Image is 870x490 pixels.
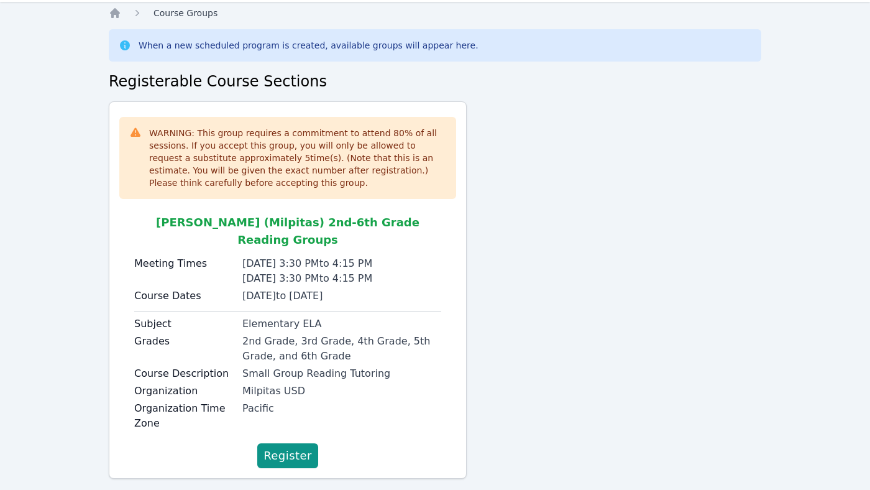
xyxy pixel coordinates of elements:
[242,384,441,399] div: Milpitas USD
[149,127,446,189] div: WARNING: This group requires a commitment to attend 80 % of all sessions. If you accept this grou...
[134,256,235,271] label: Meeting Times
[242,334,441,364] div: 2nd Grade, 3rd Grade, 4th Grade, 5th Grade, and 6th Grade
[134,401,235,431] label: Organization Time Zone
[242,317,441,331] div: Elementary ELA
[242,289,441,303] div: [DATE] to [DATE]
[242,271,441,286] div: [DATE] 3:30 PM to 4:15 PM
[134,317,235,331] label: Subject
[134,334,235,349] label: Grades
[156,216,419,246] span: [PERSON_NAME] (Milpitas) 2nd-6th Grade Reading Groups
[242,366,441,381] div: Small Group Reading Tutoring
[257,443,318,468] button: Register
[263,447,312,465] span: Register
[139,39,478,52] div: When a new scheduled program is created, available groups will appear here.
[153,7,217,19] a: Course Groups
[134,366,235,381] label: Course Description
[109,72,761,91] h2: Registerable Course Sections
[134,289,235,303] label: Course Dates
[109,7,761,19] nav: Breadcrumb
[153,8,217,18] span: Course Groups
[242,256,441,271] div: [DATE] 3:30 PM to 4:15 PM
[242,401,441,416] div: Pacific
[134,384,235,399] label: Organization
